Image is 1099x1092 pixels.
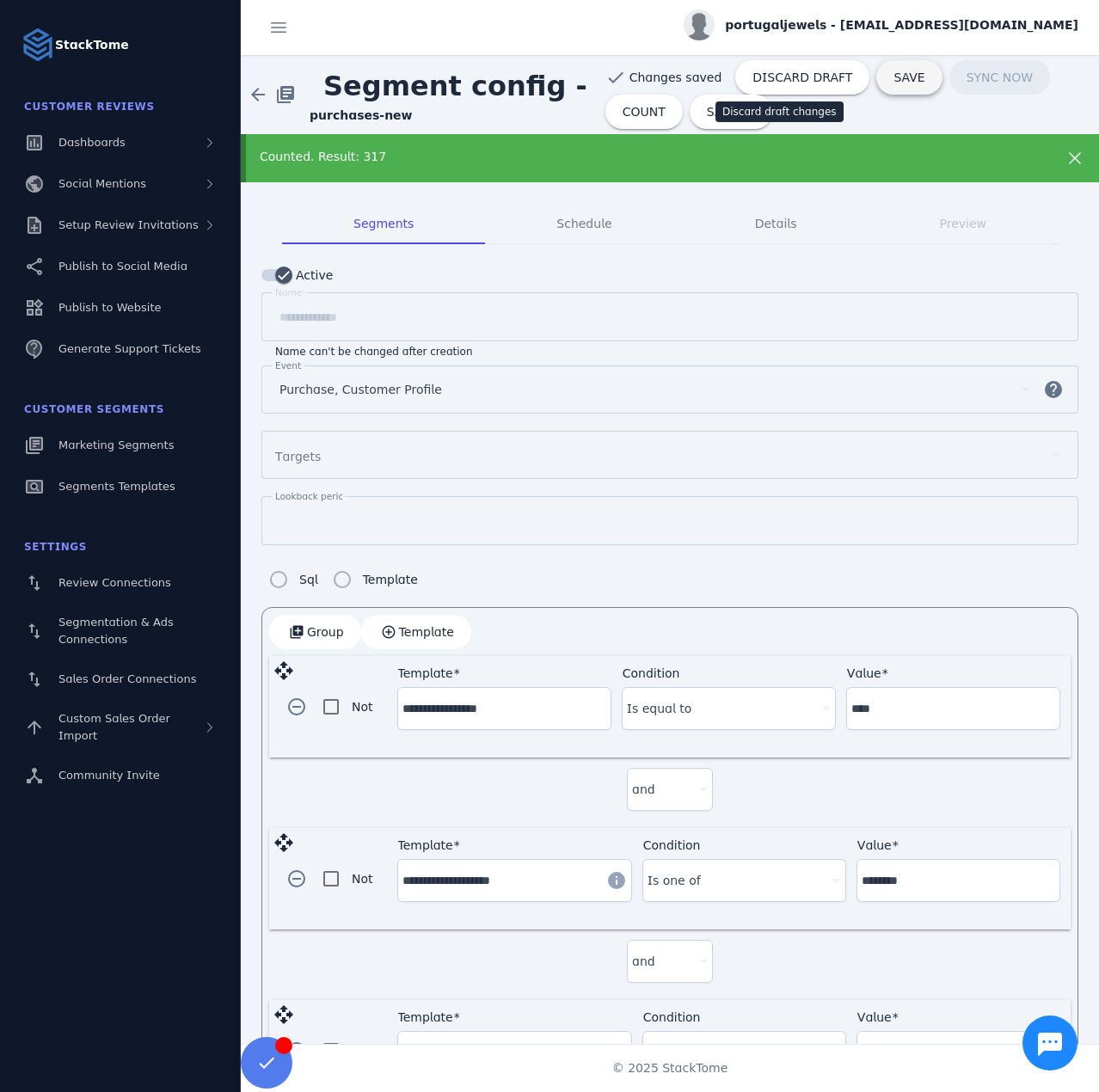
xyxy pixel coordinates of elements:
span: Marketing Segments [58,439,174,451]
span: Dashboards [58,136,126,149]
mat-icon: info [606,1042,627,1063]
span: Schedule [556,218,611,230]
span: Publish to Social Media [58,260,187,273]
span: Is one of [648,870,701,891]
a: Sales Order Connections [10,660,230,698]
div: Discard draft changes [715,101,844,122]
span: © 2025 StackTome [612,1059,728,1077]
a: Generate Support Tickets [10,330,230,368]
span: Details [755,218,797,230]
mat-form-field: Segment targets [261,431,1078,496]
label: Sql [296,569,318,590]
span: and [632,951,655,972]
mat-label: Template [398,838,453,852]
span: Customer Reviews [24,101,155,113]
span: Generate Support Tickets [58,342,201,355]
span: Custom Sales Order Import [58,712,170,742]
span: Purchase, Customer Profile [279,379,442,400]
a: Community Invite [10,757,230,794]
a: Segmentation & Ads Connections [10,605,230,657]
input: Template [402,870,596,891]
mat-label: Events [275,360,306,371]
mat-label: Value [847,666,881,680]
span: Sales Order Connections [58,672,196,685]
mat-label: Condition [643,1010,701,1024]
button: SAVE [876,60,942,95]
span: Review Connections [58,576,171,589]
button: Group [269,615,361,649]
a: Review Connections [10,564,230,602]
mat-label: Name [275,287,302,298]
span: Segmentation & Ads Connections [58,616,174,646]
mat-label: Value [857,1010,892,1024]
span: SAMPLE [707,106,755,118]
mat-icon: library_books [275,84,296,105]
input: Template [402,1042,596,1063]
mat-icon: help [1033,379,1074,400]
button: SAMPLE [690,95,772,129]
span: Settings [24,541,87,553]
a: Segments Templates [10,468,230,506]
mat-label: Condition [643,838,701,852]
span: DISCARD DRAFT [752,71,852,83]
span: Social Mentions [58,177,146,190]
label: Not [348,1040,373,1061]
span: COUNT [623,106,666,118]
mat-label: Condition [623,666,680,680]
mat-label: Template [398,1010,453,1024]
mat-label: Lookback period [275,491,350,501]
span: Group [307,626,344,638]
img: profile.jpg [684,9,715,40]
span: Publish to Website [58,301,161,314]
img: Logo image [21,28,55,62]
mat-form-field: Segment events [261,365,1078,431]
span: Customer Segments [24,403,164,415]
div: Counted. Result: 317 [260,148,1003,166]
mat-icon: check [605,67,626,88]
label: Not [348,696,373,717]
mat-label: Template [398,666,453,680]
span: Template [399,626,454,638]
label: Template [359,569,418,590]
span: Community Invite [58,769,160,782]
button: portugaljewels - [EMAIL_ADDRESS][DOMAIN_NAME] [684,9,1078,40]
mat-hint: Name can't be changed after creation [275,341,473,359]
a: Publish to Website [10,289,230,327]
span: Segments Templates [58,480,175,493]
button: COUNT [605,95,683,129]
mat-label: Value [857,838,892,852]
span: SAVE [893,71,924,83]
span: Segments [353,218,414,230]
span: and [632,779,655,800]
strong: StackTome [55,36,129,54]
span: Setup Review Invitations [58,218,199,231]
span: portugaljewels - [EMAIL_ADDRESS][DOMAIN_NAME] [725,16,1078,34]
span: Changes saved [629,69,722,87]
span: Is equal to [627,698,692,719]
a: Publish to Social Media [10,248,230,285]
mat-form-field: Segment name [261,292,1078,359]
strong: purchases-new [310,108,413,122]
label: Not [348,868,373,889]
label: Active [292,265,333,285]
a: Marketing Segments [10,426,230,464]
mat-radio-group: Segment config type [261,562,418,597]
mat-icon: info [606,870,627,891]
span: Segment config - [310,56,601,116]
mat-label: Targets [275,450,321,463]
span: Is one of [648,1042,701,1063]
input: Template [402,698,606,719]
button: DISCARD DRAFT [735,60,869,95]
button: Template [361,615,471,649]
